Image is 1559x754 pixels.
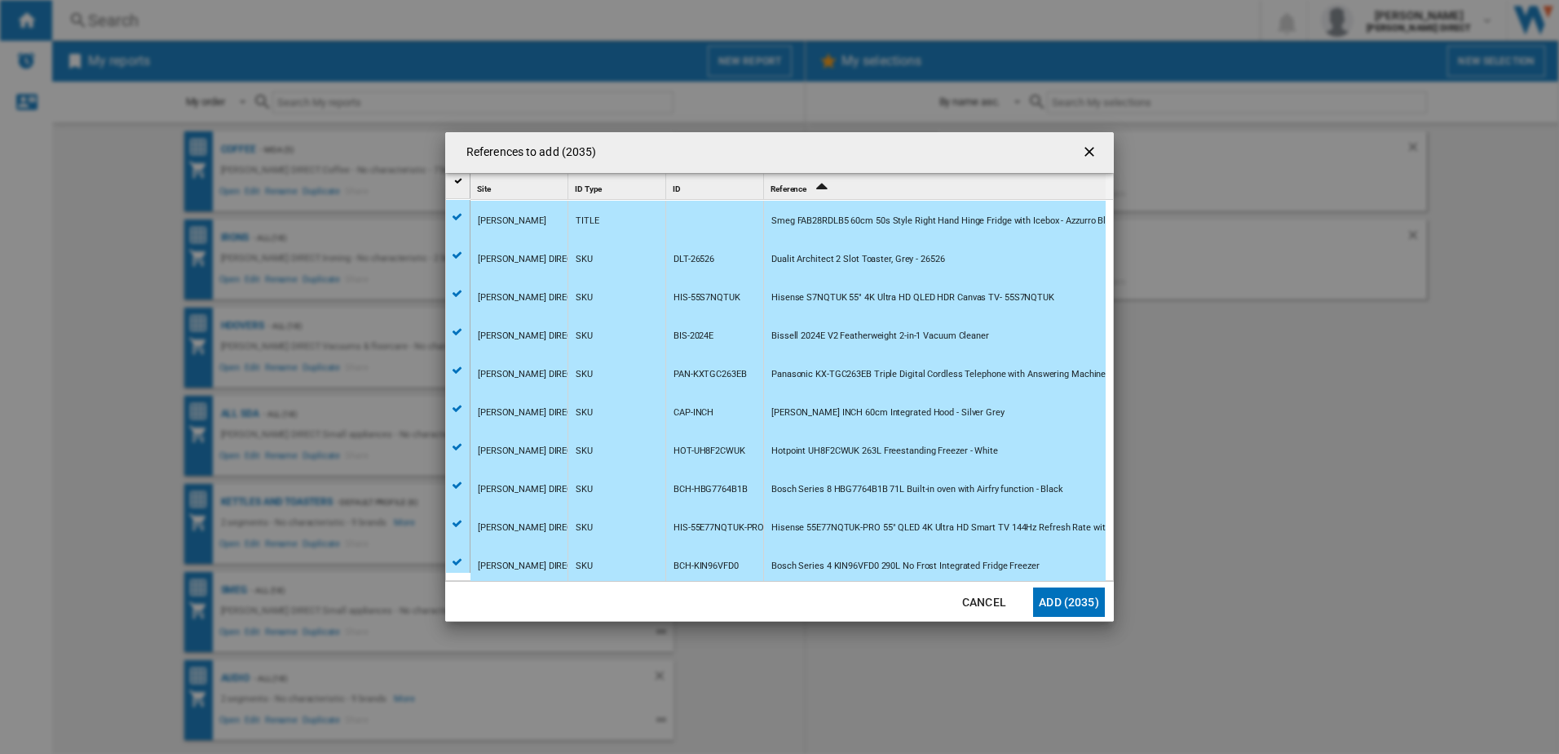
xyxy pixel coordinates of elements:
div: [PERSON_NAME] DIRECT [478,241,578,278]
ng-md-icon: getI18NText('BUTTONS.CLOSE_DIALOG') [1081,144,1101,163]
div: DLT-26526 [674,241,714,278]
div: Sort Ascending [767,174,1106,199]
div: Site Sort None [474,174,568,199]
div: [PERSON_NAME] DIRECT [478,394,578,432]
div: Smeg FAB28RDLB5 60cm 50s Style Right Hand Hinge Fridge with Icebox - Azzurro Blue [771,202,1115,240]
div: Bosch Series 8 HBG7764B1B 71L Built-in oven with Airfry function - Black [771,471,1063,508]
div: HIS-55S7NQTUK [674,279,740,317]
div: SKU [576,356,593,393]
button: getI18NText('BUTTONS.CLOSE_DIALOG') [1075,136,1107,169]
div: SKU [576,279,593,317]
div: [PERSON_NAME] DIRECT [478,548,578,585]
div: [PERSON_NAME] DIRECT [478,471,578,508]
div: HIS-55E77NQTUK-PRO [674,509,764,547]
div: Sort None [474,174,568,199]
div: Bosch Series 4 KIN96VFD0 290L No Frost Integrated Fridge Freezer [771,548,1040,585]
div: Panasonic KX-TGC263EB Triple Digital Cordless Telephone with Answering Machine [771,356,1106,393]
div: Hisense S7NQTUK 55" 4K Ultra HD QLED HDR Canvas TV- 55S7NQTUK [771,279,1054,317]
div: SKU [576,548,593,585]
div: Reference Sort Ascending [767,174,1106,199]
span: Reference [771,184,806,193]
div: CAP-INCH [674,394,713,432]
div: BIS-2024E [674,317,713,355]
div: PAN-KXTGC263EB [674,356,747,393]
h4: References to add (2035) [458,144,596,161]
div: SKU [576,509,593,547]
div: BCH-HBG7764B1B [674,471,748,508]
div: [PERSON_NAME] DIRECT [478,432,578,470]
div: [PERSON_NAME] DIRECT [478,509,578,547]
span: Sort Ascending [808,184,834,193]
div: BCH-KIN96VFD0 [674,548,739,585]
div: Bissell 2024E V2 Featherweight 2-in-1 Vacuum Cleaner [771,317,989,355]
span: ID Type [575,184,602,193]
div: [PERSON_NAME] INCH 60cm Integrated Hood - Silver Grey [771,394,1005,432]
div: Hisense 55E77NQTUK-PRO 55" QLED 4K Ultra HD Smart TV 144Hz Refresh Rate with Freely [771,509,1137,547]
button: Cancel [948,588,1020,617]
div: ID Type Sort None [572,174,665,199]
div: HOT-UH8F2CWUK [674,432,745,470]
div: ID Sort None [669,174,763,199]
div: [PERSON_NAME] DIRECT [478,317,578,355]
div: Sort None [669,174,763,199]
div: SKU [576,432,593,470]
div: [PERSON_NAME] DIRECT [478,279,578,317]
div: SKU [576,317,593,355]
div: SKU [576,471,593,508]
div: SKU [576,241,593,278]
span: Site [477,184,491,193]
div: [PERSON_NAME] [478,202,546,240]
span: ID [673,184,681,193]
div: Hotpoint UH8F2CWUK 263L Freestanding Freezer - White [771,432,998,470]
div: [PERSON_NAME] DIRECT [478,356,578,393]
div: Sort None [572,174,665,199]
div: Dualit Architect 2 Slot Toaster, Grey - 26526 [771,241,945,278]
div: SKU [576,394,593,432]
div: TITLE [576,202,599,240]
button: Add (2035) [1033,588,1105,617]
